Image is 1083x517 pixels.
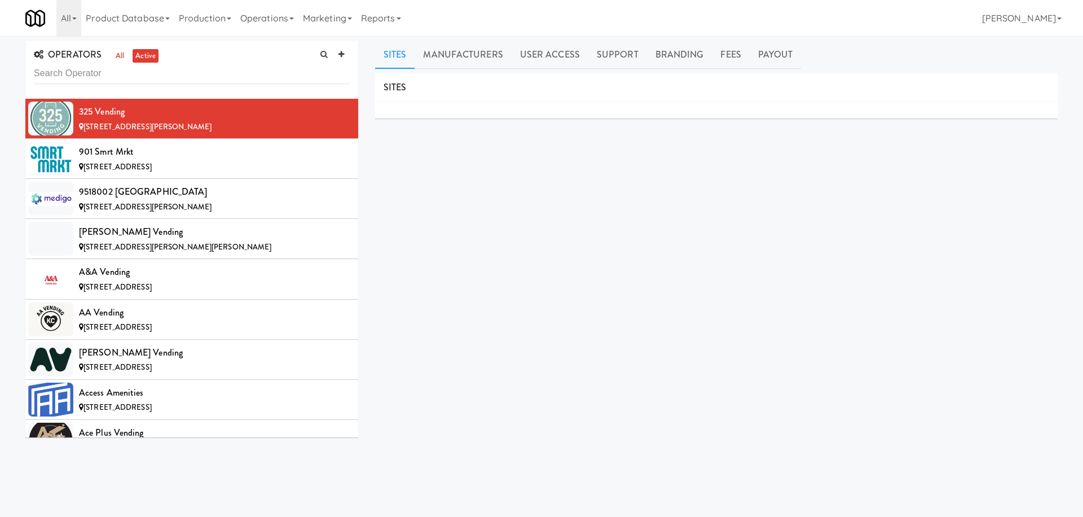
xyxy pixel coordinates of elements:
span: [STREET_ADDRESS][PERSON_NAME] [83,201,212,212]
div: [PERSON_NAME] Vending [79,344,350,361]
li: Access Amenities[STREET_ADDRESS] [25,380,358,420]
div: A&A Vending [79,264,350,281]
span: [STREET_ADDRESS] [83,161,152,172]
span: [STREET_ADDRESS] [83,282,152,292]
a: User Access [512,41,588,69]
span: [STREET_ADDRESS][PERSON_NAME] [83,121,212,132]
a: all [113,49,127,63]
span: SITES [384,81,407,94]
a: Manufacturers [415,41,511,69]
span: [STREET_ADDRESS][PERSON_NAME][PERSON_NAME] [83,242,271,252]
li: 901 Smrt Mrkt[STREET_ADDRESS] [25,139,358,179]
input: Search Operator [34,63,350,84]
a: Branding [647,41,712,69]
div: AA Vending [79,304,350,321]
li: Ace Plus Vending[STREET_ADDRESS][PERSON_NAME] [25,420,358,460]
li: A&A Vending[STREET_ADDRESS] [25,259,358,299]
div: Ace Plus Vending [79,424,350,441]
li: AA Vending[STREET_ADDRESS] [25,300,358,340]
div: 325 Vending [79,103,350,120]
div: Access Amenities [79,384,350,401]
img: Micromart [25,8,45,28]
a: Fees [712,41,749,69]
li: [PERSON_NAME] Vending[STREET_ADDRESS] [25,340,358,380]
li: 325 Vending[STREET_ADDRESS][PERSON_NAME] [25,99,358,139]
span: OPERATORS [34,48,102,61]
a: Sites [375,41,415,69]
div: 9518002 [GEOGRAPHIC_DATA] [79,183,350,200]
div: [PERSON_NAME] Vending [79,224,350,240]
a: active [133,49,159,63]
span: [STREET_ADDRESS] [83,362,152,373]
div: 901 Smrt Mrkt [79,143,350,160]
span: [STREET_ADDRESS] [83,402,152,413]
span: [STREET_ADDRESS] [83,322,152,332]
a: Payout [750,41,802,69]
a: Support [588,41,647,69]
li: [PERSON_NAME] Vending[STREET_ADDRESS][PERSON_NAME][PERSON_NAME] [25,219,358,259]
li: 9518002 [GEOGRAPHIC_DATA][STREET_ADDRESS][PERSON_NAME] [25,179,358,219]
